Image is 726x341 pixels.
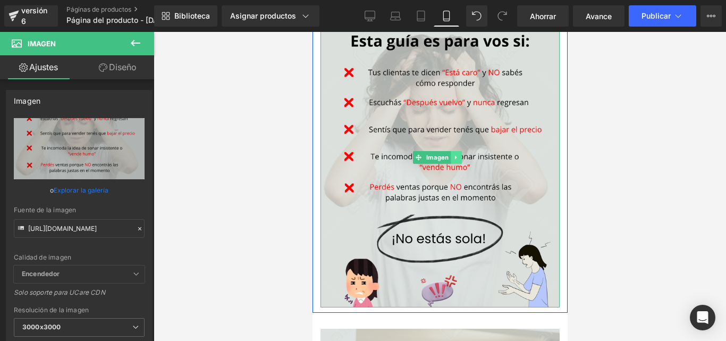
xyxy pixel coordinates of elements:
a: Nueva Biblioteca [154,5,217,27]
font: Explorar la galería [54,186,108,194]
font: Ajustes [29,62,58,72]
a: Avance [573,5,624,27]
font: Avance [586,12,612,21]
font: Imagen [114,122,136,129]
font: Solo soporte para UCare CDN [14,288,105,296]
font: Imagen [14,96,40,105]
a: De oficina [357,5,383,27]
a: Expandir / Contraer [138,119,149,132]
font: Imagen [28,39,56,48]
font: 3000x3000 [22,323,61,331]
a: Computadora portátil [383,5,408,27]
div: Abrir Intercom Messenger [690,305,715,330]
font: Publicar [641,11,671,20]
button: Publicar [629,5,696,27]
font: Páginas de productos [66,5,131,13]
a: versión 6 [4,5,58,27]
font: Página del producto - [DATE] 10:50:36 [66,15,202,24]
font: o [50,186,54,194]
font: Fuente de la imagen [14,206,76,214]
font: Calidad de imagen [14,253,71,261]
button: Deshacer [466,5,487,27]
input: Enlace [14,219,145,238]
font: Resolución de la imagen [14,306,89,314]
a: Móvil [434,5,459,27]
a: Diseño [79,55,156,79]
a: Tableta [408,5,434,27]
font: Biblioteca [174,11,210,20]
font: versión 6 [21,6,47,26]
a: Páginas de productos [66,5,189,14]
font: Encendedor [22,270,60,278]
button: Más [700,5,722,27]
button: Rehacer [492,5,513,27]
font: Ahorrar [530,12,556,21]
font: Asignar productos [230,11,296,20]
font: Diseño [109,62,137,72]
